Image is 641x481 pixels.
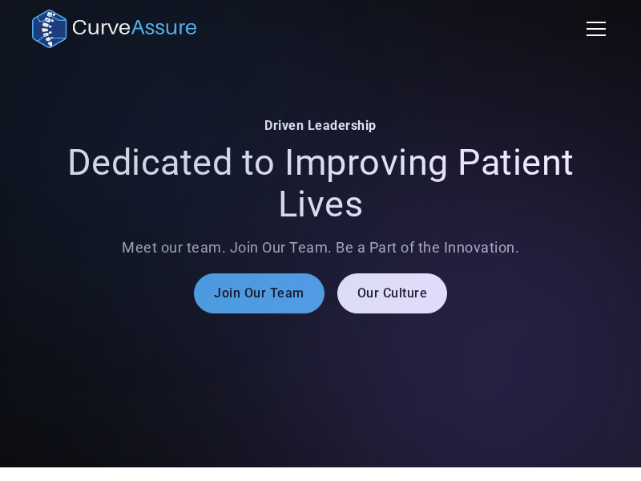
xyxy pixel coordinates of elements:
[32,238,609,257] p: Meet our team. Join Our Team. Be a Part of the Innovation.
[32,142,609,225] h2: Dedicated to Improving Patient Lives
[32,116,609,135] div: Driven Leadership
[577,10,609,48] div: menu
[337,273,448,313] a: Our Culture
[32,10,196,48] a: home
[194,273,325,313] a: Join Our Team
